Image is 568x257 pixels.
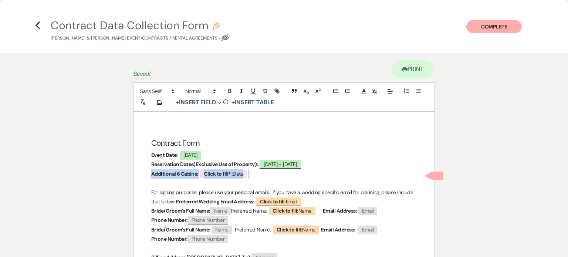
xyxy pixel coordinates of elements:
[133,69,150,79] p: Saved!
[268,206,316,215] span: Name
[391,60,434,78] a: Print
[151,225,417,244] p: Preferred Name:
[188,216,228,224] span: Phone Number
[259,159,301,169] span: [DATE] - [DATE]
[256,197,301,206] span: Email
[212,226,232,234] span: Name
[173,98,224,107] button: Insert Field
[151,217,188,223] strong: Phone Number:
[179,150,202,159] span: [DATE]
[176,198,254,205] strong: Preferred Wedding Email Address:
[210,207,231,215] span: Name
[385,87,395,96] span: Alignment
[358,207,377,215] span: Email
[151,226,210,233] u: Bride/Groom's Full Name:
[323,207,357,214] strong: Email Address:
[358,226,377,234] span: Email
[176,99,179,105] span: +
[151,136,417,151] h2: Contract Form
[51,35,229,42] p: [PERSON_NAME] & [PERSON_NAME] Event • Contracts / Rental Agreements •
[466,20,522,33] button: Complete
[151,152,178,158] strong: Event Date:
[151,170,198,177] strong: Additional 6 Cabins:
[359,87,369,96] span: Text Color
[229,98,277,107] button: +Insert Table
[231,99,235,105] span: +
[199,169,248,178] span: Date
[51,20,229,42] button: Contract Data Collection Form[PERSON_NAME] & [PERSON_NAME] Event•Contracts / Rental Agreements •
[188,235,228,243] span: Phone Number
[151,206,417,225] p: Preferred Name:
[273,207,298,214] b: Click to fill:
[151,236,188,242] strong: Phone Number:
[151,188,417,206] p: For signing purposes, please use your personal emails. If you have a wedding specific email for p...
[321,226,355,233] strong: Email Address:
[369,87,379,96] span: Text Background Color
[272,225,320,234] span: Name
[260,198,285,205] b: Click to fill:
[204,170,233,177] b: Click to fill* :
[277,226,302,233] b: Click to fill:
[182,87,218,96] span: Header Formats
[151,161,258,168] strong: Reservation Dates(Exclusive Use of Property):
[151,207,210,214] strong: Bride/Groom's Full Name:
